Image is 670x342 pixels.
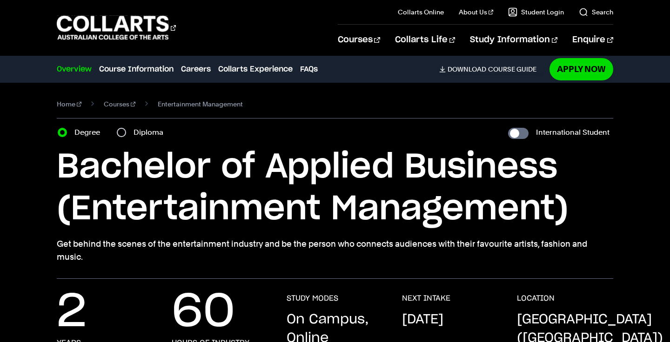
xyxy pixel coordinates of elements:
a: Search [579,7,613,17]
label: Degree [74,126,106,139]
a: Enquire [572,25,613,55]
a: Careers [181,64,211,75]
a: Study Information [470,25,557,55]
span: Entertainment Management [158,98,243,111]
a: Courses [104,98,135,111]
a: Collarts Online [398,7,444,17]
a: Collarts Experience [218,64,293,75]
a: Apply Now [549,58,613,80]
a: Home [57,98,81,111]
label: International Student [536,126,610,139]
p: [DATE] [402,310,443,329]
span: Download [448,65,486,73]
h3: NEXT INTAKE [402,294,450,303]
p: Get behind the scenes of the entertainment industry and be the person who connects audiences with... [57,237,613,263]
a: Student Login [508,7,564,17]
a: FAQs [300,64,318,75]
label: Diploma [134,126,169,139]
a: DownloadCourse Guide [439,65,544,73]
a: Courses [338,25,380,55]
a: Course Information [99,64,174,75]
p: 2 [57,294,87,331]
h1: Bachelor of Applied Business (Entertainment Management) [57,146,613,230]
h3: STUDY MODES [287,294,338,303]
a: About Us [459,7,493,17]
h3: LOCATION [517,294,555,303]
div: Go to homepage [57,14,176,41]
a: Overview [57,64,92,75]
a: Collarts Life [395,25,455,55]
p: 60 [172,294,235,331]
